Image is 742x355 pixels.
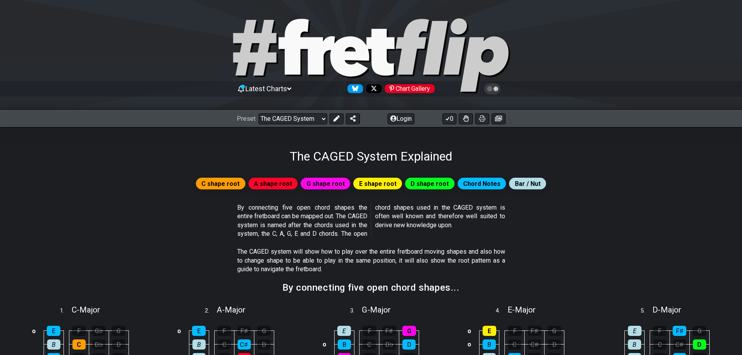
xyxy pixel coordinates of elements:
[257,326,271,336] div: G
[290,149,452,164] h1: The CAGED System Explained
[337,326,351,336] div: E
[465,324,474,338] td: o
[475,113,489,124] button: Print
[382,339,396,350] div: D♭
[112,339,125,350] div: D
[382,326,396,336] div: F♯
[174,324,184,338] td: o
[548,339,561,350] div: D
[237,203,505,238] p: By connecting five open chord shapes the entire fretboard can be mapped out. The CAGED system is ...
[237,115,256,122] span: Preset
[112,326,125,336] div: G
[641,307,652,315] span: 5 .
[363,339,376,350] div: C
[237,326,251,336] div: F♯
[465,337,474,351] td: o
[693,326,706,336] div: G
[346,113,360,124] button: Share Preset
[652,305,681,314] span: D - Major
[330,113,344,124] button: Edit Preset
[29,324,39,338] td: o
[47,326,60,336] div: E
[385,84,435,93] div: Chart Gallery
[653,326,666,336] div: F
[92,339,106,350] div: D♭
[201,178,240,189] span: C shape root
[528,339,541,350] div: C♯
[463,178,501,189] span: Chord Notes
[496,307,508,315] span: 4 .
[508,305,536,314] span: E - Major
[338,339,351,350] div: B
[237,247,505,274] p: The CAGED system will show how to play over the entire fretboard moving shapes and also how to ch...
[442,113,456,124] button: 0
[320,337,329,351] td: o
[508,326,522,336] div: F
[92,326,106,336] div: G♭
[673,339,686,350] div: C♯
[245,85,287,93] span: Latest Charts
[47,339,60,350] div: B
[515,178,541,189] span: Bar / Nut
[307,178,345,189] span: G shape root
[192,326,206,336] div: E
[693,339,706,350] div: D
[350,307,362,315] span: 3 .
[363,84,382,93] a: Follow #fretflip at X
[483,326,496,336] div: E
[205,307,217,315] span: 2 .
[254,178,292,189] span: A shape root
[218,339,231,350] div: C
[344,84,363,93] a: Follow #fretflip at Bluesky
[653,339,666,350] div: C
[363,326,376,336] div: F
[528,326,541,336] div: F♯
[411,178,449,189] span: D shape root
[359,178,397,189] span: E shape root
[628,326,642,336] div: E
[402,339,416,350] div: D
[388,113,414,124] button: Login
[60,307,72,315] span: 1 .
[382,84,435,93] a: #fretflip at Pinterest
[238,339,251,350] div: C♯
[72,339,86,350] div: C
[459,113,473,124] button: Toggle Dexterity for all fretkits
[72,305,100,314] span: C - Major
[548,326,561,336] div: G
[72,326,86,336] div: F
[282,283,459,292] h2: By connecting five open chord shapes...
[628,339,641,350] div: B
[483,339,496,350] div: B
[192,339,206,350] div: B
[402,326,416,336] div: G
[217,326,231,336] div: F
[217,305,245,314] span: A - Major
[259,113,327,124] select: Preset
[488,85,497,92] span: Toggle light / dark theme
[492,113,506,124] button: Create image
[508,339,521,350] div: C
[257,339,271,350] div: D
[362,305,391,314] span: G - Major
[673,326,686,336] div: F♯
